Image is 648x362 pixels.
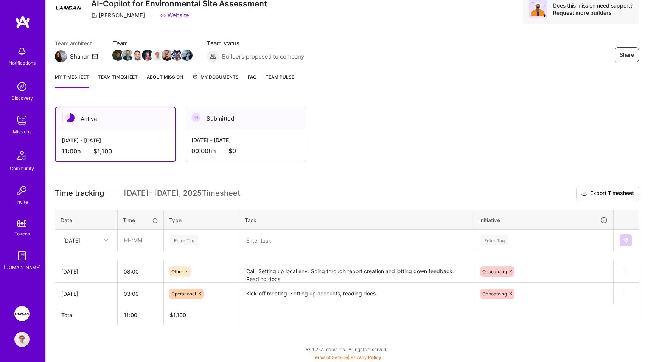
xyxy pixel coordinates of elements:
[14,183,30,198] img: Invite
[482,291,507,297] span: Onboarding
[553,9,633,16] div: Request more builders
[9,59,36,67] div: Notifications
[92,53,98,59] i: icon Mail
[12,306,31,321] a: Langan: AI-Copilot for Environmental Site Assessment
[55,189,104,198] span: Time tracking
[55,210,118,230] th: Date
[63,236,80,244] div: [DATE]
[162,49,172,62] a: Team Member Avatar
[623,237,629,243] img: Submit
[16,198,28,206] div: Invite
[61,290,111,298] div: [DATE]
[171,291,196,297] span: Operational
[123,49,133,62] a: Team Member Avatar
[553,2,633,9] div: Does this mission need support?
[12,332,31,347] a: User Avatar
[61,268,111,275] div: [DATE]
[56,107,175,130] div: Active
[615,47,639,62] button: Share
[142,50,153,61] img: Team Member Avatar
[93,147,112,155] span: $1,100
[55,39,98,47] span: Team architect
[91,12,97,19] i: icon CompanyGray
[191,136,300,144] div: [DATE] - [DATE]
[207,39,304,47] span: Team status
[14,113,30,128] img: teamwork
[17,220,26,227] img: tokens
[70,53,89,60] div: Shahar
[55,305,118,325] th: Total
[162,50,173,61] img: Team Member Avatar
[312,354,348,360] a: Terms of Service
[10,164,34,172] div: Community
[65,113,75,122] img: Active
[479,216,608,224] div: Initiative
[124,189,240,198] span: [DATE] - [DATE] , 2025 Timesheet
[482,269,507,274] span: Onboarding
[266,74,294,80] span: Team Pulse
[113,49,123,62] a: Team Member Avatar
[181,50,193,61] img: Team Member Avatar
[13,128,31,136] div: Missions
[185,107,306,130] div: Submitted
[192,73,239,81] span: My Documents
[222,53,304,60] span: Builders proposed to company
[122,50,134,61] img: Team Member Avatar
[266,73,294,88] a: Team Pulse
[576,186,639,201] button: Export Timesheet
[143,49,152,62] a: Team Member Avatar
[4,263,40,271] div: [DOMAIN_NAME]
[118,230,163,250] input: HH:MM
[98,73,138,88] a: Team timesheet
[14,230,30,238] div: Tokens
[207,50,219,62] img: Builders proposed to company
[104,238,108,242] i: icon Chevron
[620,51,634,59] span: Share
[182,49,192,62] a: Team Member Avatar
[15,15,30,29] img: logo
[171,269,183,274] span: Other
[14,248,30,263] img: guide book
[133,49,143,62] a: Team Member Avatar
[118,284,163,304] input: HH:MM
[62,136,169,144] div: [DATE] - [DATE]
[14,332,30,347] img: User Avatar
[55,73,89,88] a: My timesheet
[62,147,169,155] div: 11:00 h
[160,11,189,19] a: Website
[45,340,648,359] div: © 2025 ATeams Inc., All rights reserved.
[55,50,67,62] img: Team Architect
[581,190,587,198] i: icon Download
[191,113,200,122] img: Submitted
[192,73,239,88] a: My Documents
[152,49,162,62] a: Team Member Avatar
[14,79,30,94] img: discovery
[14,44,30,59] img: bell
[132,50,143,61] img: Team Member Avatar
[172,49,182,62] a: Team Member Avatar
[170,234,198,246] div: Enter Tag
[171,50,183,61] img: Team Member Avatar
[312,354,381,360] span: |
[112,50,124,61] img: Team Member Avatar
[240,283,473,304] textarea: Kick-off meeting. Setting up accounts, reading docs.
[113,39,192,47] span: Team
[170,312,186,318] span: $ 1,100
[248,73,256,88] a: FAQ
[239,210,474,230] th: Task
[191,147,300,155] div: 00:00h h
[147,73,183,88] a: About Mission
[152,50,163,61] img: Team Member Avatar
[228,147,236,155] span: $0
[351,354,381,360] a: Privacy Policy
[123,216,158,224] div: Time
[240,261,473,282] textarea: Call. Setting up local env. Going through report creation and jotting down feedback. Reading docs.
[91,11,145,19] div: [PERSON_NAME]
[11,94,33,102] div: Discovery
[14,306,30,321] img: Langan: AI-Copilot for Environmental Site Assessment
[480,234,508,246] div: Enter Tag
[118,261,163,282] input: HH:MM
[13,146,31,164] img: Community
[164,210,239,230] th: Type
[118,305,164,325] th: 11:00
